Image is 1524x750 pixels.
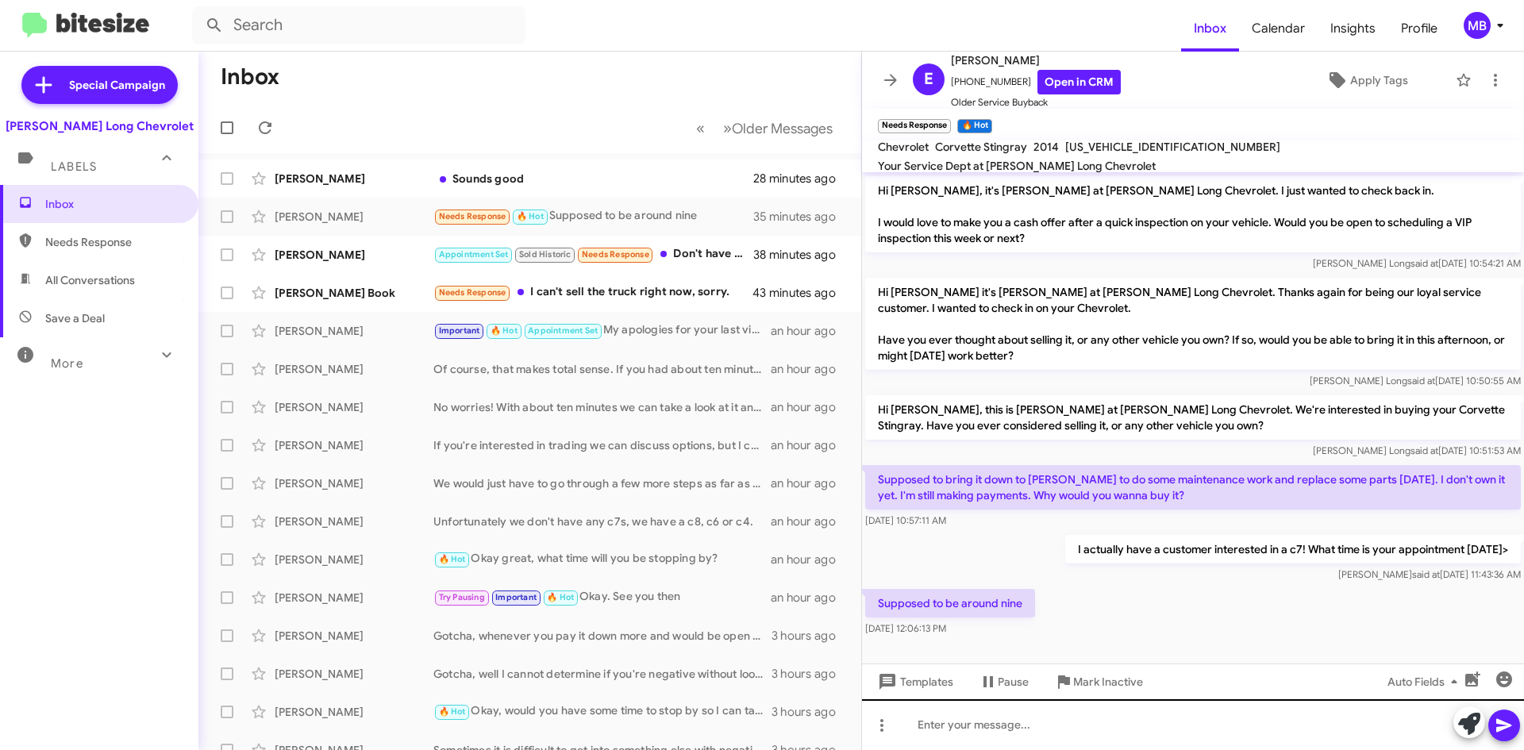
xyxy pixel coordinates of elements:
span: 🔥 Hot [547,592,574,602]
div: MB [1464,12,1491,39]
div: 3 hours ago [772,704,849,720]
span: More [51,356,83,371]
div: [PERSON_NAME] [275,475,433,491]
div: an hour ago [771,399,849,415]
div: [PERSON_NAME] [275,666,433,682]
span: Apply Tags [1350,66,1408,94]
span: Pause [998,667,1029,696]
span: Templates [875,667,953,696]
div: an hour ago [771,513,849,529]
div: an hour ago [771,552,849,567]
div: Okay, would you have some time to stop by so I can take a look at your vehicle and go over some i... [433,702,772,721]
div: an hour ago [771,437,849,453]
span: [PERSON_NAME] Long [DATE] 10:50:55 AM [1310,375,1521,387]
button: Mark Inactive [1041,667,1156,696]
button: Templates [862,667,966,696]
span: Mark Inactive [1073,667,1143,696]
div: Sounds good [433,171,753,187]
span: Needs Response [439,287,506,298]
p: Supposed to be around nine [865,589,1035,617]
a: Profile [1388,6,1450,52]
span: [PERSON_NAME] [DATE] 11:43:36 AM [1338,568,1521,580]
div: Don't have one [433,245,753,263]
span: [PERSON_NAME] Long [DATE] 10:51:53 AM [1313,444,1521,456]
span: « [696,118,705,138]
div: Of course, that makes total sense. If you had about ten minutes to stop by I can get you an offer... [433,361,771,377]
div: Gotcha, whenever you pay it down more and would be open to some different options please reach out. [433,628,772,644]
a: Special Campaign [21,66,178,104]
span: Special Campaign [69,77,165,93]
span: Inbox [1181,6,1239,52]
div: My apologies for your last visit. KBB is not accurate to the market or the value of a vehicle, so... [433,321,771,340]
span: [PHONE_NUMBER] [951,70,1121,94]
span: 2014 [1033,140,1059,154]
div: an hour ago [771,361,849,377]
span: [DATE] 10:57:11 AM [865,514,946,526]
span: 🔥 Hot [517,211,544,221]
span: Sold Historic [519,249,571,260]
a: Open in CRM [1037,70,1121,94]
button: Auto Fields [1375,667,1476,696]
span: Chevrolet [878,140,929,154]
div: Gotcha, well I cannot determine if you're negative without looking at your vehicle. Do you have a... [433,666,772,682]
button: Pause [966,667,1041,696]
div: [PERSON_NAME] [275,437,433,453]
span: Older Messages [732,120,833,137]
span: Auto Fields [1387,667,1464,696]
span: [DATE] 12:06:13 PM [865,622,946,634]
span: Important [439,325,480,336]
div: 35 minutes ago [753,209,849,225]
div: 3 hours ago [772,666,849,682]
div: [PERSON_NAME] [275,590,433,606]
div: 43 minutes ago [753,285,849,301]
div: [PERSON_NAME] [275,552,433,567]
span: [US_VEHICLE_IDENTIFICATION_NUMBER] [1065,140,1280,154]
div: 3 hours ago [772,628,849,644]
a: Insights [1318,6,1388,52]
span: Corvette Stingray [935,140,1027,154]
div: Unfortunately we don't have any c7s, we have a c8, c6 or c4. [433,513,771,529]
a: Calendar [1239,6,1318,52]
div: Supposed to be around nine [433,207,753,225]
div: No worries! With about ten minutes we can take a look at it and determine the vehicle's value. Wo... [433,399,771,415]
span: Important [495,592,537,602]
div: [PERSON_NAME] Long Chevrolet [6,118,194,134]
span: [PERSON_NAME] Long [DATE] 10:54:21 AM [1313,257,1521,269]
div: [PERSON_NAME] [275,323,433,339]
span: 🔥 Hot [439,706,466,717]
div: an hour ago [771,590,849,606]
span: » [723,118,732,138]
button: Next [714,112,842,144]
span: Labels [51,160,97,174]
span: said at [1410,257,1438,269]
span: Appointment Set [439,249,509,260]
span: Save a Deal [45,310,105,326]
div: an hour ago [771,323,849,339]
span: Needs Response [439,211,506,221]
button: MB [1450,12,1507,39]
div: [PERSON_NAME] [275,361,433,377]
button: Apply Tags [1285,66,1448,94]
p: Hi [PERSON_NAME] it's [PERSON_NAME] at [PERSON_NAME] Long Chevrolet. Thanks again for being our l... [865,278,1521,370]
span: Needs Response [582,249,649,260]
h1: Inbox [221,64,279,90]
span: Older Service Buyback [951,94,1121,110]
div: [PERSON_NAME] [275,513,433,529]
div: 38 minutes ago [753,247,849,263]
span: said at [1412,568,1440,580]
div: [PERSON_NAME] [275,628,433,644]
div: [PERSON_NAME] [275,704,433,720]
p: I actually have a customer interested in a c7! What time is your appointment [DATE]> [1065,535,1521,563]
span: [PERSON_NAME] [951,51,1121,70]
div: [PERSON_NAME] Book [275,285,433,301]
p: Hi [PERSON_NAME], it's [PERSON_NAME] at [PERSON_NAME] Long Chevrolet. I just wanted to check back... [865,176,1521,252]
span: 🔥 Hot [491,325,518,336]
span: All Conversations [45,272,135,288]
small: 🔥 Hot [957,119,991,133]
div: Okay. See you then [433,588,771,606]
input: Search [192,6,525,44]
div: [PERSON_NAME] [275,399,433,415]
